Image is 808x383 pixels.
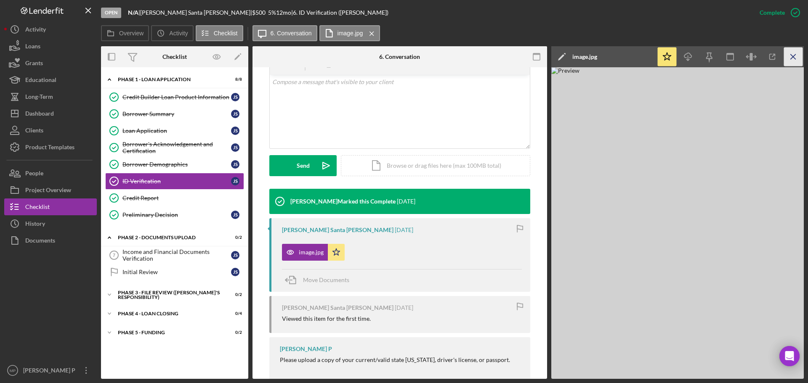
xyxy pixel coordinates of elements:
[227,235,242,240] div: 0 / 2
[105,173,244,190] a: ID VerificationJS
[231,93,239,101] div: J S
[227,292,242,297] div: 0 / 2
[4,165,97,182] a: People
[269,155,337,176] button: Send
[122,127,231,134] div: Loan Application
[101,25,149,41] button: Overview
[113,253,115,258] tspan: 7
[21,362,76,381] div: [PERSON_NAME] P
[231,160,239,169] div: J S
[128,9,140,16] div: |
[231,251,239,259] div: J S
[214,30,238,37] label: Checklist
[4,362,97,379] button: MP[PERSON_NAME] P
[4,182,97,198] button: Project Overview
[122,195,244,201] div: Credit Report
[338,30,363,37] label: image.jpg
[25,55,43,74] div: Grants
[122,161,231,168] div: Borrower Demographics
[760,4,785,21] div: Complete
[25,21,46,40] div: Activity
[280,346,332,352] div: [PERSON_NAME] P
[231,110,239,118] div: J S
[551,67,804,379] img: Preview
[751,4,804,21] button: Complete
[282,227,393,233] div: [PERSON_NAME] Santa [PERSON_NAME]
[119,30,144,37] label: Overview
[227,77,242,82] div: 8 / 8
[122,94,231,100] div: Credit Builder Loan Product Information
[280,357,510,363] div: Please upload a copy of your current/valid state [US_STATE], driver's license, or passport.
[25,71,56,90] div: Educational
[231,127,239,135] div: J S
[118,235,221,240] div: Phase 2 - DOCUMENTS UPLOAD
[379,53,420,60] div: 6. Conversation
[227,330,242,335] div: 0 / 2
[231,211,239,219] div: J S
[252,25,317,41] button: 6. Conversation
[4,215,97,232] button: History
[276,9,291,16] div: 12 mo
[122,248,231,262] div: Income and Financial Documents Verification
[128,9,138,16] b: N/A
[25,198,50,217] div: Checklist
[105,264,244,280] a: Initial ReviewJS
[122,269,231,275] div: Initial Review
[282,244,345,261] button: image.jpg
[4,71,97,88] button: Educational
[105,122,244,139] a: Loan ApplicationJS
[299,249,324,256] div: image.jpg
[25,232,55,251] div: Documents
[231,177,239,185] div: J S
[25,165,43,184] div: People
[395,304,413,311] time: 2025-08-29 20:15
[231,143,239,152] div: J S
[271,30,312,37] label: 6. Conversation
[4,55,97,71] button: Grants
[122,178,231,185] div: ID Verification
[105,89,244,106] a: Credit Builder Loan Product InformationJS
[303,276,349,283] span: Move Documents
[122,111,231,117] div: Borrower Summary
[282,269,358,291] button: Move Documents
[25,215,45,234] div: History
[196,25,243,41] button: Checklist
[4,122,97,139] button: Clients
[290,198,396,205] div: [PERSON_NAME] Marked this Complete
[151,25,193,41] button: Activity
[397,198,415,205] time: 2025-09-03 02:58
[25,139,74,158] div: Product Templates
[105,206,244,223] a: Preliminary DecisionJS
[122,141,231,154] div: Borrower's Acknowledgement and Certification
[297,155,310,176] div: Send
[162,53,187,60] div: Checklist
[4,139,97,156] button: Product Templates
[4,198,97,215] button: Checklist
[118,290,221,300] div: PHASE 3 - FILE REVIEW ([PERSON_NAME]'s Responsibility)
[105,190,244,206] a: Credit Report
[101,8,121,18] div: Open
[105,247,244,264] a: 7Income and Financial Documents VerificationJS
[282,315,371,322] div: Viewed this item for the first time.
[227,311,242,316] div: 0 / 4
[105,139,244,156] a: Borrower's Acknowledgement and CertificationJS
[4,88,97,105] button: Long-Term
[4,38,97,55] button: Loans
[268,9,276,16] div: 5 %
[118,330,221,335] div: Phase 5 - Funding
[4,21,97,38] button: Activity
[105,106,244,122] a: Borrower SummaryJS
[25,38,40,57] div: Loans
[25,122,43,141] div: Clients
[169,30,188,37] label: Activity
[4,105,97,122] a: Dashboard
[282,304,393,311] div: [PERSON_NAME] Santa [PERSON_NAME]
